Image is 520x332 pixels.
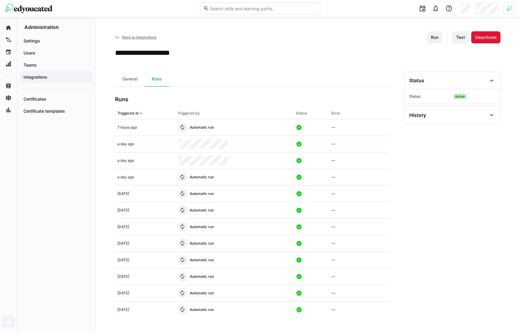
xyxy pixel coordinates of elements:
[178,111,200,116] div: Triggered by
[117,258,129,262] span: [DATE]
[430,34,439,40] span: Run
[190,258,214,262] p: Automatic run
[332,274,335,279] span: —
[296,111,307,116] div: Status
[332,241,335,246] span: —
[332,125,335,130] span: —
[427,31,442,43] button: Run
[117,208,129,212] span: [DATE]
[190,175,214,180] p: Automatic run
[332,224,335,229] span: —
[409,94,451,99] span: Status:
[190,224,214,229] p: Automatic run
[122,35,156,39] span: Back to integrations
[409,77,424,83] div: Status
[117,241,129,246] span: [DATE]
[145,72,169,86] div: Runs
[190,125,214,130] p: Automatic run
[117,307,129,312] span: [DATE]
[332,191,335,196] span: —
[453,94,466,99] span: Active
[190,274,214,279] p: Automatic run
[115,35,157,39] a: Back to integrations
[332,307,335,312] span: —
[332,291,335,296] span: —
[452,31,469,43] button: Test
[209,6,317,11] input: Search skills and learning paths…
[190,241,214,246] p: Automatic run
[115,72,145,86] div: General
[117,158,134,163] span: a day ago
[117,125,137,130] span: 7 hours ago
[190,291,214,296] p: Automatic run
[117,224,129,229] span: [DATE]
[409,112,426,118] div: History
[474,34,497,40] span: Deactivate
[117,274,129,279] span: [DATE]
[117,291,129,295] span: [DATE]
[117,111,139,116] div: Triggered at
[190,307,214,312] p: Automatic run
[332,208,335,213] span: —
[117,142,134,146] span: a day ago
[332,175,335,180] span: —
[471,31,500,43] button: Deactivate
[332,142,335,146] span: —
[332,111,340,116] div: Error
[190,191,214,196] p: Automatic run
[332,158,335,163] span: —
[115,96,128,103] h3: Runs
[117,191,129,196] span: [DATE]
[332,258,335,262] span: —
[190,208,214,213] p: Automatic run
[455,34,466,40] span: Test
[117,175,134,179] span: a day ago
